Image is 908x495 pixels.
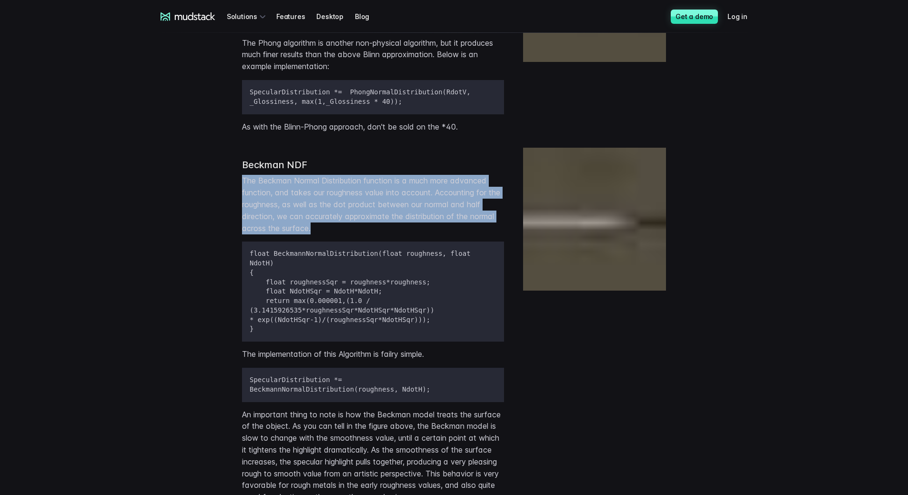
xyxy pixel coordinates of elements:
a: Desktop [316,8,355,25]
p: The Phong algorithm is another non-physical algorithm, but it produces much finer results than th... [242,37,504,72]
p: As with the Blinn-Phong approach, don't be sold on the *40. [242,121,504,133]
a: mudstack logo [161,12,215,21]
a: Log in [727,8,759,25]
h3: Beckman NDF [242,159,504,171]
p: The implementation of this Algorithm is failry simple. [242,348,504,360]
p: The Beckman Normal Distribution function is a much more advanced function, and takes our roughnes... [242,175,504,234]
pre: SpecularDistribution *= PhongNormalDistribution(RdotV, _Glossiness, max(1,_Glossiness * 40)); [242,80,504,114]
pre: float BeckmannNormalDistribution(float roughness, float NdotH) { float roughnessSqr = roughness*r... [242,242,504,342]
a: Get a demo [671,10,718,24]
a: Blog [355,8,381,25]
pre: SpecularDistribution *= BeckmannNormalDistribution(roughness, NdotH); [242,368,504,402]
div: Solutions [227,8,269,25]
a: Features [276,8,316,25]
